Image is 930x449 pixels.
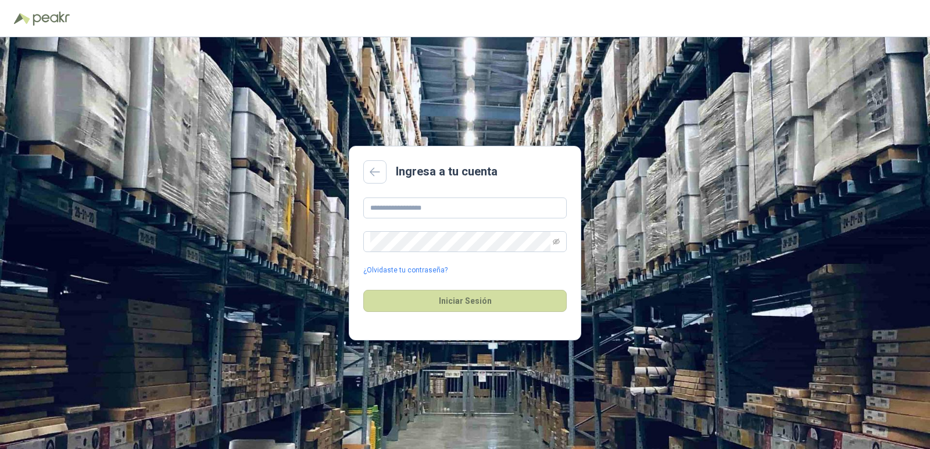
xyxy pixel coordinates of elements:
span: eye-invisible [553,238,560,245]
h2: Ingresa a tu cuenta [396,163,498,181]
img: Logo [14,13,30,24]
button: Iniciar Sesión [363,290,567,312]
a: ¿Olvidaste tu contraseña? [363,265,448,276]
img: Peakr [33,12,70,26]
